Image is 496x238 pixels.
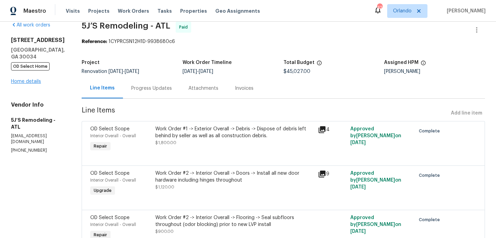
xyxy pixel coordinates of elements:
h5: Project [82,60,100,65]
span: Tasks [157,9,172,13]
div: Work Order #2 -> Interior Overall -> Flooring -> Seal subfloors throughout (odor blocking) prior ... [155,214,314,228]
div: 9 [318,170,346,178]
span: [DATE] [350,229,366,234]
span: Interior Overall - Overall [90,178,136,182]
span: [DATE] [350,140,366,145]
span: $1,120.00 [155,185,174,189]
div: Attachments [188,85,218,92]
span: $45,027.00 [283,69,310,74]
h4: Vendor Info [11,101,65,108]
span: OD Select Scope [90,127,130,131]
span: Visits [66,8,80,14]
span: [PERSON_NAME] [444,8,486,14]
span: [DATE] [108,69,123,74]
span: Line Items [82,107,448,120]
span: [DATE] [183,69,197,74]
span: Paid [179,24,190,31]
p: [EMAIL_ADDRESS][DOMAIN_NAME] [11,133,65,145]
span: Interior Overall - Overall [90,223,136,227]
span: Approved by [PERSON_NAME] on [350,127,401,145]
span: Work Orders [118,8,149,14]
p: [PHONE_NUMBER] [11,148,65,153]
span: - [183,69,213,74]
span: $900.00 [155,229,174,234]
span: $1,800.00 [155,141,176,145]
span: [DATE] [350,185,366,190]
div: Work Order #1 -> Exterior Overall -> Debris -> Dispose of debris left behind by seller as well as... [155,126,314,139]
span: [DATE] [125,69,139,74]
span: - [108,69,139,74]
div: 4 [318,126,346,134]
span: Projects [88,8,110,14]
span: Complete [419,216,443,223]
a: All work orders [11,23,50,28]
span: Renovation [82,69,139,74]
span: OD Select Scope [90,215,130,220]
div: Progress Updates [131,85,172,92]
h5: [GEOGRAPHIC_DATA], GA 30034 [11,46,65,60]
span: Complete [419,128,443,134]
span: The hpm assigned to this work order. [421,60,426,69]
a: Home details [11,79,41,84]
div: Line Items [90,85,115,91]
span: The total cost of line items that have been proposed by Opendoor. This sum includes line items th... [317,60,322,69]
span: Orlando [393,8,412,14]
span: Geo Assignments [215,8,260,14]
span: Repair [91,143,110,150]
h5: 5J’S Remodeling - ATL [11,117,65,130]
h2: [STREET_ADDRESS] [11,37,65,44]
span: Maestro [23,8,46,14]
span: Approved by [PERSON_NAME] on [350,215,401,234]
span: Complete [419,172,443,179]
span: Properties [180,8,207,14]
div: 42 [377,4,382,11]
span: OD Select Scope [90,171,130,176]
span: Upgrade [91,187,114,194]
h5: Total Budget [283,60,314,65]
div: Work Order #2 -> Interior Overall -> Doors -> Install all new door hardware including hinges thro... [155,170,314,184]
span: 5J’S Remodeling - ATL [82,22,170,30]
h5: Assigned HPM [384,60,418,65]
h5: Work Order Timeline [183,60,232,65]
span: Interior Overall - Overall [90,134,136,138]
b: Reference: [82,39,107,44]
div: [PERSON_NAME] [384,69,485,74]
div: Invoices [235,85,254,92]
span: [DATE] [199,69,213,74]
span: Approved by [PERSON_NAME] on [350,171,401,190]
span: OD Select Home [11,62,50,71]
div: 1CYPRCSN12H1D-9938680c6 [82,38,485,45]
